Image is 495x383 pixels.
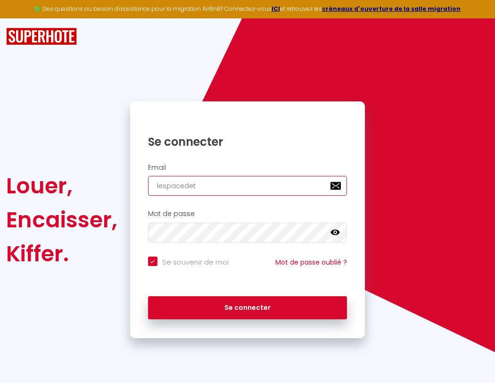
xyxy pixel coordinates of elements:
[148,176,347,196] input: Ton Email
[148,164,347,172] h2: Email
[6,169,117,203] div: Louer,
[148,134,347,149] h1: Se connecter
[8,4,36,32] button: Ouvrir le widget de chat LiveChat
[148,210,347,218] h2: Mot de passe
[6,203,117,237] div: Encaisser,
[322,5,461,13] a: créneaux d'ouverture de la salle migration
[6,237,117,271] div: Kiffer.
[148,296,347,320] button: Se connecter
[275,258,347,267] a: Mot de passe oublié ?
[6,28,77,45] img: SuperHote logo
[272,5,280,13] a: ICI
